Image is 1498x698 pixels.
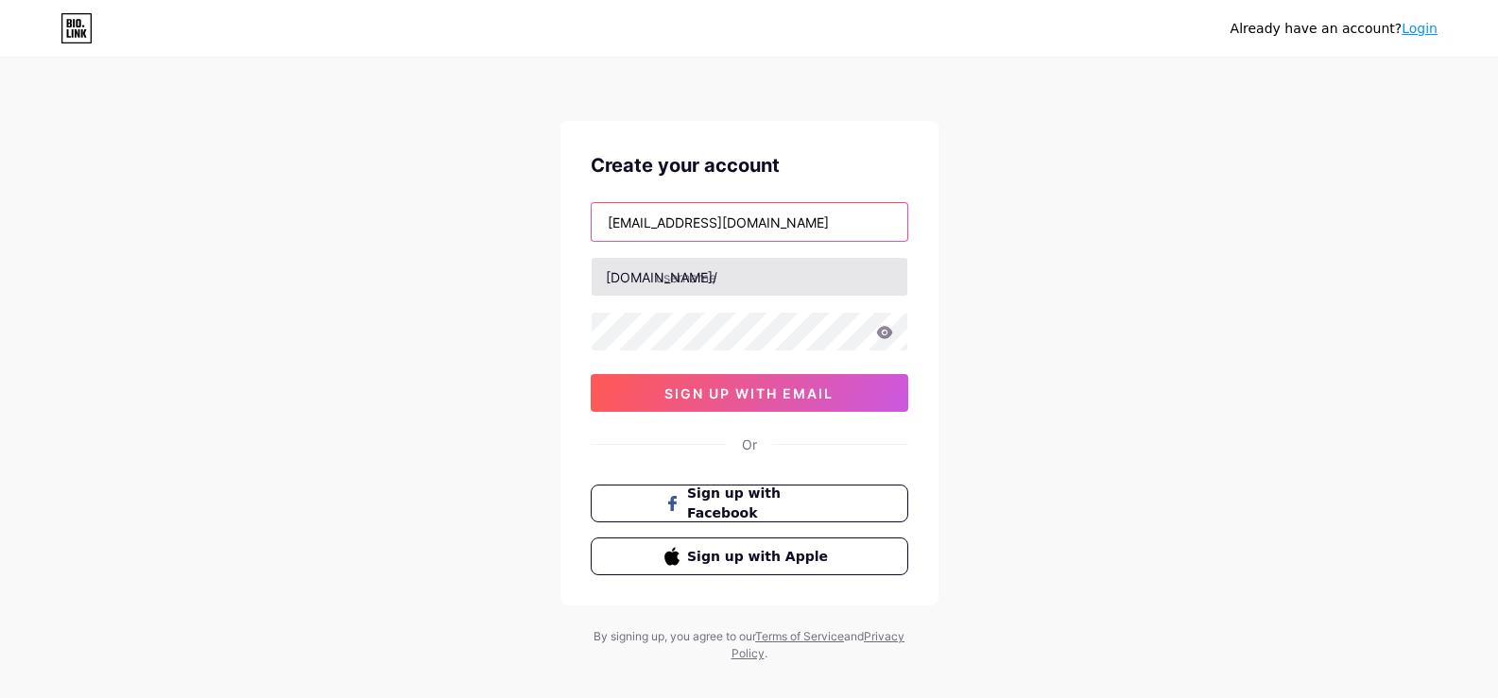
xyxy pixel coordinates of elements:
[1402,21,1438,36] a: Login
[592,258,907,296] input: username
[591,374,908,412] button: sign up with email
[606,267,717,287] div: [DOMAIN_NAME]/
[592,203,907,241] input: Email
[591,151,908,179] div: Create your account
[591,485,908,522] button: Sign up with Facebook
[589,628,910,662] div: By signing up, you agree to our and .
[687,484,834,523] span: Sign up with Facebook
[664,385,834,401] span: sign up with email
[755,629,844,643] a: Terms of Service
[591,537,908,575] button: Sign up with Apple
[687,547,834,567] span: Sign up with Apple
[1231,19,1438,39] div: Already have an account?
[742,434,757,454] div: Or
